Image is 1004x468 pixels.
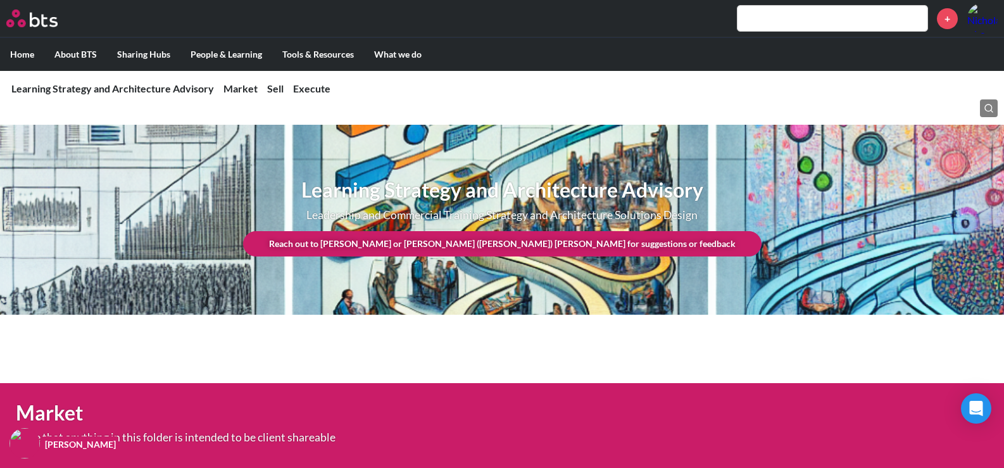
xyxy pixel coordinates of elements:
[937,8,958,29] a: +
[223,82,258,94] a: Market
[364,38,432,71] label: What we do
[293,82,330,94] a: Execute
[16,399,696,427] h1: Market
[11,82,214,94] a: Learning Strategy and Architecture Advisory
[267,82,284,94] a: Sell
[9,428,40,459] img: F
[243,176,762,205] h1: Learning Strategy and Architecture Advisory
[967,3,998,34] a: Profile
[961,393,991,424] div: Open Intercom Messenger
[967,3,998,34] img: Nicholas Choe
[243,231,762,256] a: Reach out to [PERSON_NAME] or [PERSON_NAME] ([PERSON_NAME]) [PERSON_NAME] for suggestions or feed...
[6,9,81,27] a: Go home
[107,38,180,71] label: Sharing Hubs
[272,38,364,71] label: Tools & Resources
[294,210,709,221] p: Leadership and Commercial Training Strategy and Architecture Solutions Design
[44,38,107,71] label: About BTS
[16,432,560,443] p: Note that anything in this folder is intended to be client shareable
[6,9,58,27] img: BTS Logo
[42,436,118,451] figcaption: [PERSON_NAME]
[180,38,272,71] label: People & Learning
